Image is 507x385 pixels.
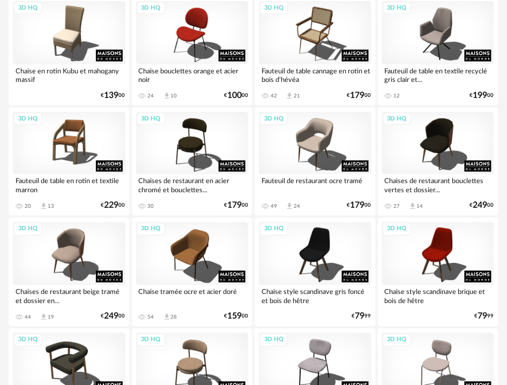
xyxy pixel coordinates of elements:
div: 19 [48,314,54,321]
div: € 00 [470,92,494,99]
a: 3D HQ Fauteuil de restaurant ocre tramé 49 Download icon 24 €17900 [255,108,376,216]
div: € 00 [101,92,125,99]
div: Chaises de restaurant beige tramé et dossier en... [13,285,125,307]
div: € 00 [347,92,371,99]
div: 27 [394,203,400,210]
div: 30 [148,203,154,210]
div: Fauteuil de table en rotin et textile marron [13,175,125,196]
div: 3D HQ [137,334,166,347]
span: Download icon [163,313,171,321]
div: 3D HQ [259,2,288,15]
span: 100 [227,92,242,99]
span: 199 [473,92,488,99]
a: 3D HQ Chaises de restaurant en acier chromé et bouclettes... 30 €17900 [132,108,253,216]
div: 3D HQ [383,334,412,347]
span: Download icon [40,202,48,210]
a: 3D HQ Chaises de restaurant bouclettes vertes et dossier... 27 Download icon 14 €24900 [378,108,499,216]
span: 179 [227,202,242,209]
a: 3D HQ Chaise style scandinave gris foncé et bois de hêtre €7999 [255,218,376,327]
div: Chaise bouclettes orange et acier noir [136,64,249,86]
a: 3D HQ Chaises de restaurant beige tramé et dossier en... 44 Download icon 19 €24900 [9,218,130,327]
div: 10 [171,93,177,99]
div: € 00 [101,202,125,209]
div: Fauteuil de restaurant ocre tramé [259,175,371,196]
div: 3D HQ [259,334,288,347]
div: € 00 [101,313,125,320]
a: 3D HQ Chaise tramée ocre et acier doré 54 Download icon 28 €15900 [132,218,253,327]
div: 44 [25,314,31,321]
div: 3D HQ [13,223,42,236]
span: 179 [351,92,365,99]
span: 249 [105,313,119,320]
div: Chaise style scandinave brique et bois de hêtre [382,285,495,307]
div: 3D HQ [13,334,42,347]
span: 79 [355,313,365,320]
a: 3D HQ Chaise style scandinave brique et bois de hêtre €7999 [378,218,499,327]
div: Chaises de restaurant en acier chromé et bouclettes... [136,175,249,196]
div: 3D HQ [383,2,412,15]
div: Fauteuil de table en textile recyclé gris clair et... [382,64,495,86]
a: 3D HQ Fauteuil de table en rotin et textile marron 20 Download icon 13 €22900 [9,108,130,216]
div: 3D HQ [383,223,412,236]
div: 13 [48,203,54,210]
div: 3D HQ [259,112,288,126]
span: Download icon [286,92,294,100]
div: 14 [417,203,423,210]
div: 3D HQ [13,2,42,15]
div: 3D HQ [259,223,288,236]
div: 21 [294,93,300,99]
div: 20 [25,203,31,210]
span: Download icon [163,92,171,100]
span: Download icon [286,202,294,210]
div: 28 [171,314,177,321]
div: 3D HQ [383,112,412,126]
div: 24 [294,203,300,210]
div: 54 [148,314,154,321]
span: Download icon [409,202,417,210]
div: 24 [148,93,154,99]
div: Chaise tramée ocre et acier doré [136,285,249,307]
span: 159 [227,313,242,320]
span: 179 [351,202,365,209]
div: € 00 [224,313,248,320]
div: Chaises de restaurant bouclettes vertes et dossier... [382,175,495,196]
span: Download icon [40,313,48,321]
div: 3D HQ [137,2,166,15]
span: 229 [105,202,119,209]
div: € 99 [475,313,494,320]
div: 12 [394,93,400,99]
div: € 00 [224,202,248,209]
div: Fauteuil de table cannage en rotin et bois d'hévéa [259,64,371,86]
span: 139 [105,92,119,99]
div: 3D HQ [137,112,166,126]
div: Chaise en rotin Kubu et mahogany massif [13,64,125,86]
div: € 00 [347,202,371,209]
div: 49 [271,203,277,210]
div: 3D HQ [137,223,166,236]
div: € 99 [352,313,371,320]
div: Chaise style scandinave gris foncé et bois de hêtre [259,285,371,307]
div: 3D HQ [13,112,42,126]
div: € 00 [470,202,494,209]
span: 249 [473,202,488,209]
span: 79 [478,313,488,320]
div: € 00 [224,92,248,99]
div: 42 [271,93,277,99]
